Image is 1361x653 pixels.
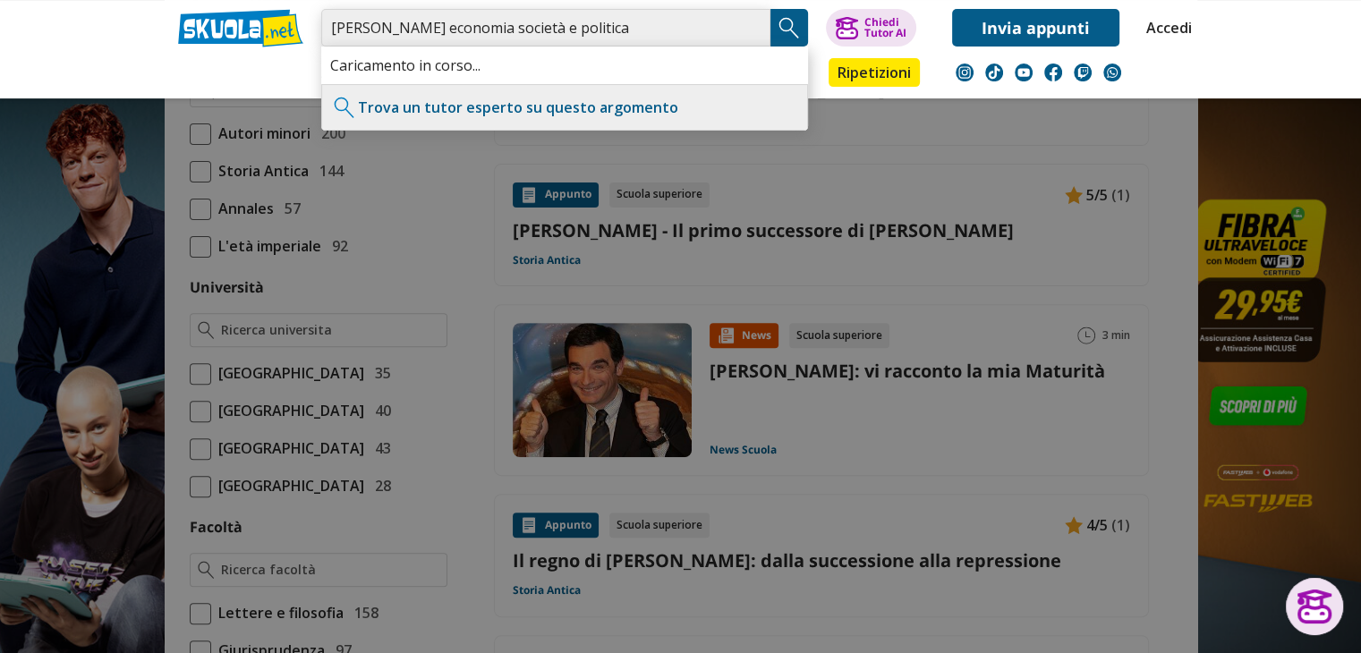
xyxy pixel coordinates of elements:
[826,9,916,47] button: ChiediTutor AI
[358,98,678,117] a: Trova un tutor esperto su questo argomento
[1103,64,1121,81] img: WhatsApp
[770,9,808,47] button: Search Button
[776,14,803,41] img: Cerca appunti, riassunti o versioni
[952,9,1119,47] a: Invia appunti
[985,64,1003,81] img: tiktok
[1074,64,1092,81] img: twitch
[321,9,770,47] input: Cerca appunti, riassunti o versioni
[1044,64,1062,81] img: facebook
[829,58,920,87] a: Ripetizioni
[863,17,906,38] div: Chiedi Tutor AI
[1146,9,1184,47] a: Accedi
[317,58,397,90] a: Appunti
[321,47,808,84] div: Caricamento in corso...
[956,64,974,81] img: instagram
[331,94,358,121] img: Trova un tutor esperto
[1015,64,1033,81] img: youtube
